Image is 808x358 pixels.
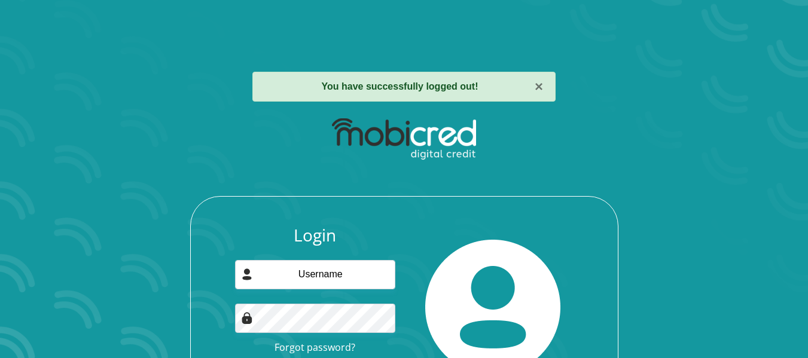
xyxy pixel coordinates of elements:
img: user-icon image [241,268,253,280]
input: Username [235,260,395,289]
a: Forgot password? [275,341,355,354]
img: Image [241,312,253,324]
img: mobicred logo [332,118,476,160]
h3: Login [235,225,395,246]
button: × [535,79,543,94]
strong: You have successfully logged out! [322,81,478,91]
